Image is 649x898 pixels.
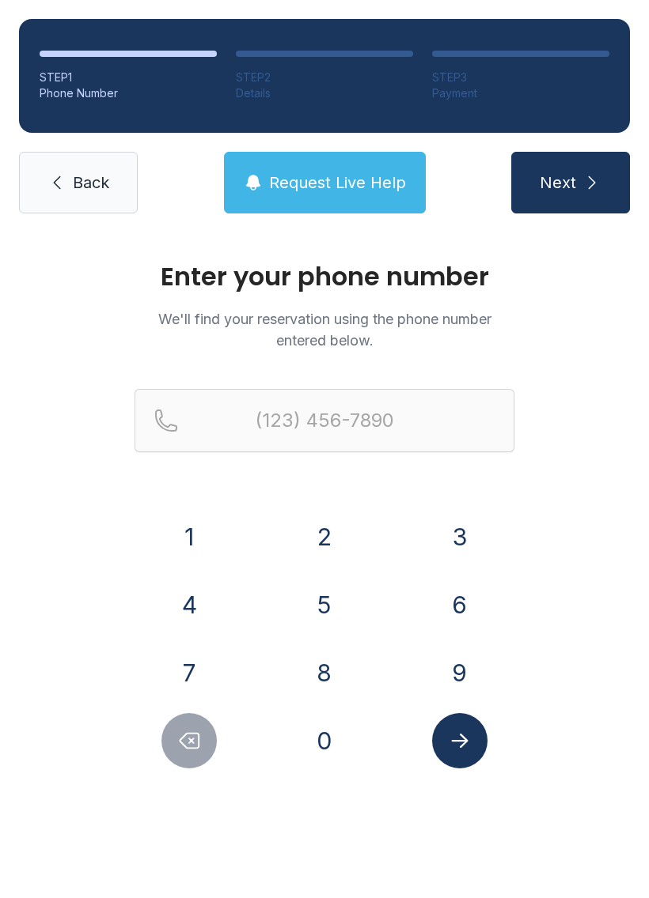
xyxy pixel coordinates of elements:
[432,70,609,85] div: STEP 3
[432,509,488,564] button: 3
[297,509,352,564] button: 2
[135,264,514,289] h1: Enter your phone number
[297,645,352,700] button: 8
[269,172,406,194] span: Request Live Help
[540,172,576,194] span: Next
[161,645,217,700] button: 7
[161,577,217,632] button: 4
[40,70,217,85] div: STEP 1
[297,713,352,768] button: 0
[161,713,217,768] button: Delete number
[432,85,609,101] div: Payment
[432,577,488,632] button: 6
[135,308,514,351] p: We'll find your reservation using the phone number entered below.
[297,577,352,632] button: 5
[135,389,514,452] input: Reservation phone number
[236,70,413,85] div: STEP 2
[432,713,488,768] button: Submit lookup form
[432,645,488,700] button: 9
[236,85,413,101] div: Details
[40,85,217,101] div: Phone Number
[73,172,109,194] span: Back
[161,509,217,564] button: 1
